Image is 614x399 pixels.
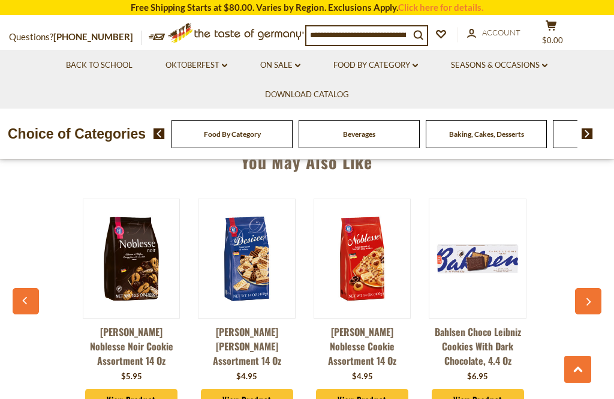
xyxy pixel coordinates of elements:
a: Click here for details. [398,2,483,13]
a: Seasons & Occasions [451,59,547,72]
a: Account [467,26,520,40]
a: Back to School [66,59,133,72]
span: Account [482,28,520,37]
a: Download Catalog [265,88,349,101]
a: Bahlsen Choco Leibniz Cookies with Dark Chocolate, 4.4 oz [429,325,526,368]
div: $6.95 [467,371,488,383]
a: Food By Category [204,130,261,139]
a: [PERSON_NAME] [PERSON_NAME] Assortment 14 oz [198,325,296,368]
img: next arrow [582,128,593,139]
a: [PHONE_NUMBER] [53,31,133,42]
a: Oktoberfest [165,59,227,72]
img: Hans Freitag Desiree Wafer Assortment 14 oz [198,211,295,307]
div: $5.95 [121,371,142,383]
a: Beverages [343,130,375,139]
a: [PERSON_NAME] Noblesse Noir Cookie Assortment 14 oz [83,325,180,368]
a: Baking, Cakes, Desserts [449,130,524,139]
a: Food By Category [333,59,418,72]
img: previous arrow [153,128,165,139]
p: Questions? [9,29,142,45]
span: $0.00 [542,35,563,45]
img: Bahlsen Choco Leibniz Cookies with Dark Chocolate, 4.4 oz [429,211,526,307]
img: Hans Freitag Noblesse Cookie Assortment 14 oz [314,211,411,307]
div: $4.95 [352,371,373,383]
div: $4.95 [236,371,257,383]
img: Hans Freitag Noblesse Noir Cookie Assortment 14 oz [83,211,180,307]
button: $0.00 [533,20,569,50]
a: On Sale [260,59,300,72]
a: [PERSON_NAME] Noblesse Cookie Assortment 14 oz [314,325,411,368]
